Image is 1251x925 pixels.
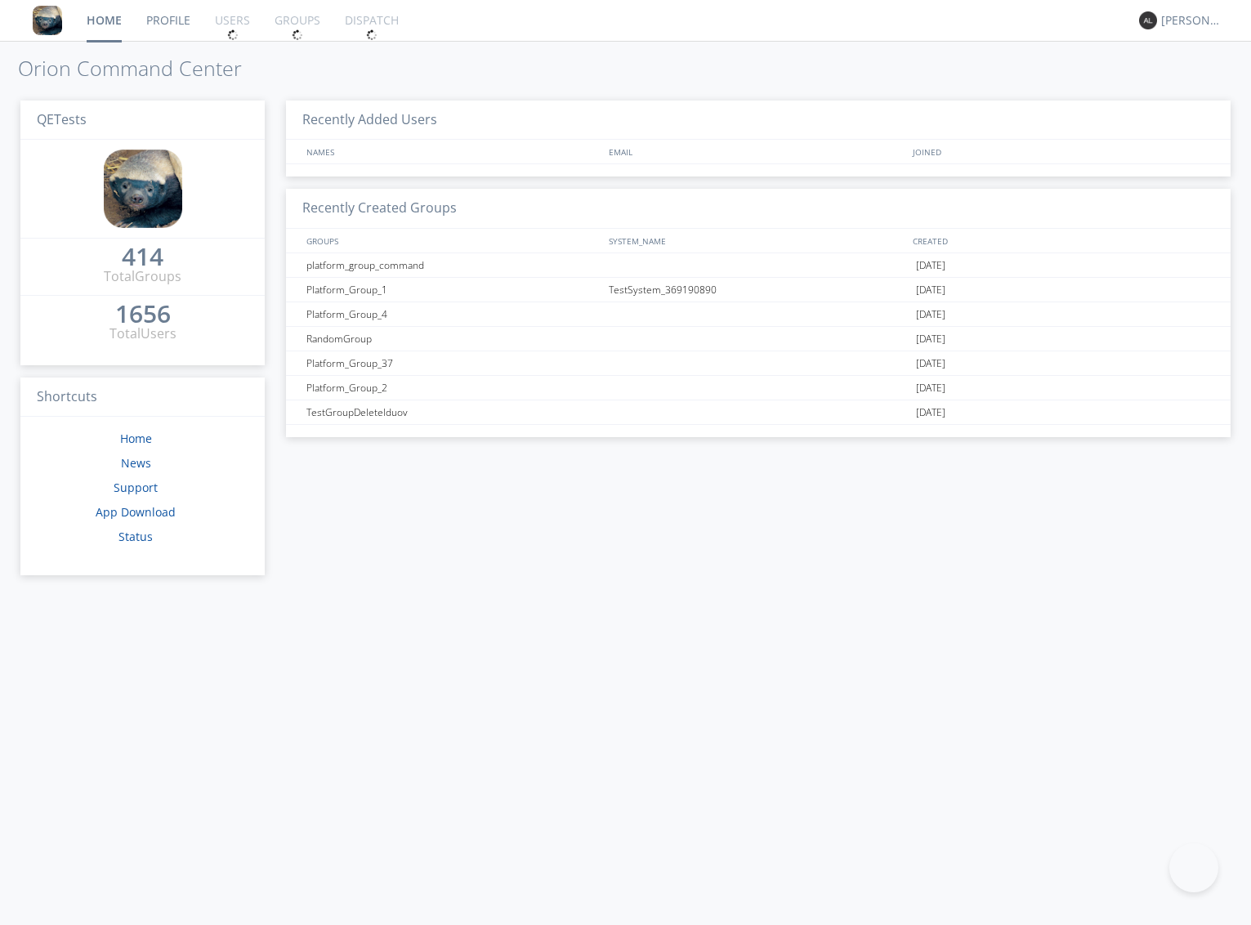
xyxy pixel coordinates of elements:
a: Platform_Group_1TestSystem_369190890[DATE] [286,278,1231,302]
div: TestGroupDeletelduov [302,400,605,424]
img: 8ff700cf5bab4eb8a436322861af2272 [104,150,182,228]
span: [DATE] [916,376,945,400]
a: Platform_Group_37[DATE] [286,351,1231,376]
a: TestGroupDeletelduov[DATE] [286,400,1231,425]
div: GROUPS [302,229,601,252]
div: 1656 [115,306,171,322]
span: [DATE] [916,400,945,425]
a: platform_group_command[DATE] [286,253,1231,278]
img: 8ff700cf5bab4eb8a436322861af2272 [33,6,62,35]
div: Platform_Group_1 [302,278,605,302]
div: [PERSON_NAME] [1161,12,1222,29]
h3: Recently Added Users [286,101,1231,141]
div: JOINED [909,140,1214,163]
div: Platform_Group_4 [302,302,605,326]
a: 1656 [115,306,171,324]
div: Platform_Group_2 [302,376,605,400]
a: News [121,455,151,471]
span: [DATE] [916,278,945,302]
div: Total Users [109,324,176,343]
div: TestSystem_369190890 [605,278,912,302]
div: EMAIL [605,140,909,163]
div: Total Groups [104,267,181,286]
div: SYSTEM_NAME [605,229,909,252]
img: spin.svg [366,29,378,41]
a: RandomGroup[DATE] [286,327,1231,351]
img: spin.svg [227,29,239,41]
div: NAMES [302,140,601,163]
span: QETests [37,110,87,128]
span: [DATE] [916,253,945,278]
h3: Shortcuts [20,378,265,418]
div: RandomGroup [302,327,605,351]
a: Platform_Group_4[DATE] [286,302,1231,327]
div: platform_group_command [302,253,605,277]
a: Support [114,480,158,495]
img: spin.svg [292,29,303,41]
a: Status [118,529,153,544]
a: 414 [122,248,163,267]
a: App Download [96,504,176,520]
div: Platform_Group_37 [302,351,605,375]
span: [DATE] [916,351,945,376]
a: Home [120,431,152,446]
div: 414 [122,248,163,265]
h3: Recently Created Groups [286,189,1231,229]
a: Platform_Group_2[DATE] [286,376,1231,400]
iframe: Toggle Customer Support [1169,843,1218,892]
span: [DATE] [916,302,945,327]
div: CREATED [909,229,1214,252]
span: [DATE] [916,327,945,351]
img: 373638.png [1139,11,1157,29]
